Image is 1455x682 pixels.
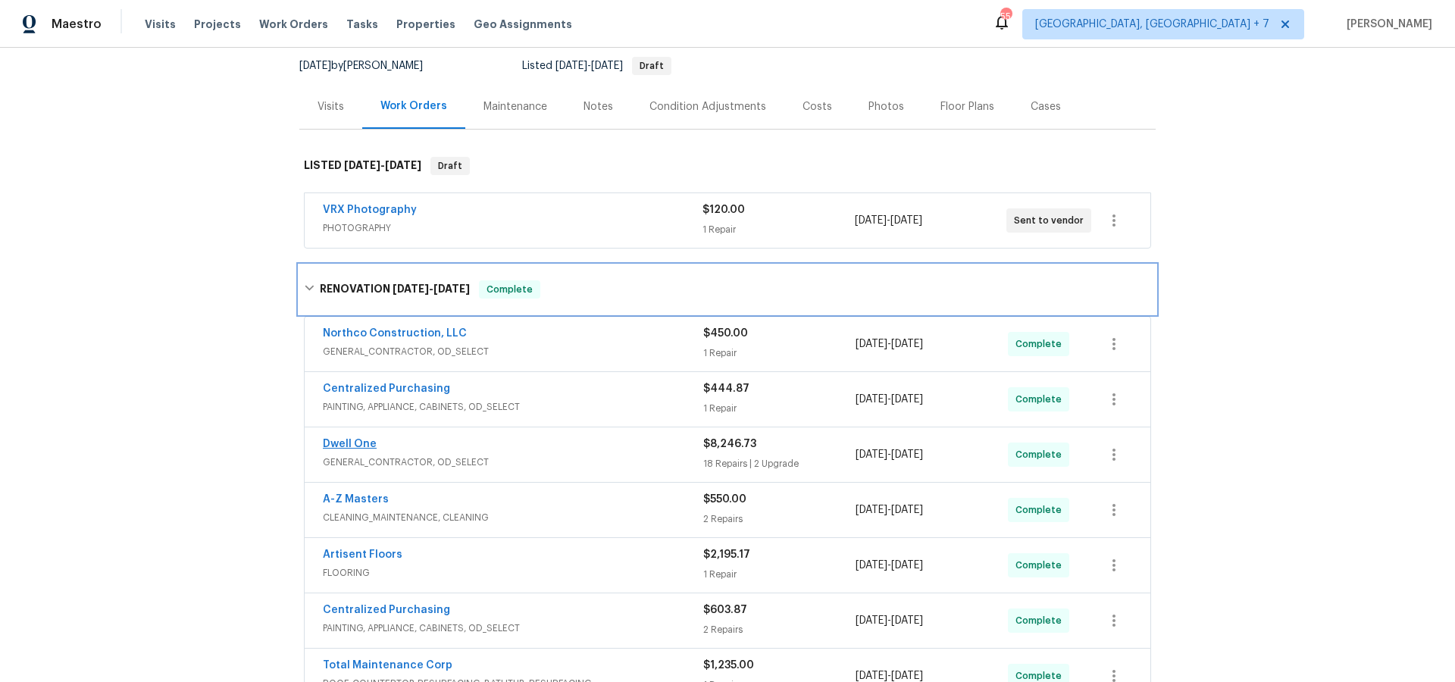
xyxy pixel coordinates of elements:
[703,660,754,671] span: $1,235.00
[856,449,887,460] span: [DATE]
[299,265,1156,314] div: RENOVATION [DATE]-[DATE]Complete
[856,613,923,628] span: -
[1341,17,1432,32] span: [PERSON_NAME]
[1000,9,1011,24] div: 55
[323,328,467,339] a: Northco Construction, LLC
[703,605,747,615] span: $603.87
[52,17,102,32] span: Maestro
[299,57,441,75] div: by [PERSON_NAME]
[299,142,1156,190] div: LISTED [DATE]-[DATE]Draft
[323,455,703,470] span: GENERAL_CONTRACTOR, OD_SELECT
[522,61,671,71] span: Listed
[323,549,402,560] a: Artisent Floors
[393,283,429,294] span: [DATE]
[856,339,887,349] span: [DATE]
[703,439,756,449] span: $8,246.73
[1015,502,1068,518] span: Complete
[304,157,421,175] h6: LISTED
[323,605,450,615] a: Centralized Purchasing
[891,505,923,515] span: [DATE]
[1015,392,1068,407] span: Complete
[703,346,856,361] div: 1 Repair
[323,439,377,449] a: Dwell One
[323,510,703,525] span: CLEANING_MAINTENANCE, CLEANING
[1035,17,1269,32] span: [GEOGRAPHIC_DATA], [GEOGRAPHIC_DATA] + 7
[320,280,470,299] h6: RENOVATION
[855,215,887,226] span: [DATE]
[393,283,470,294] span: -
[855,213,922,228] span: -
[703,456,856,471] div: 18 Repairs | 2 Upgrade
[856,671,887,681] span: [DATE]
[856,560,887,571] span: [DATE]
[344,160,421,170] span: -
[323,565,703,580] span: FLOORING
[483,99,547,114] div: Maintenance
[891,449,923,460] span: [DATE]
[703,383,749,394] span: $444.87
[856,336,923,352] span: -
[145,17,176,32] span: Visits
[323,221,702,236] span: PHOTOGRAPHY
[1014,213,1090,228] span: Sent to vendor
[856,615,887,626] span: [DATE]
[1015,558,1068,573] span: Complete
[194,17,241,32] span: Projects
[856,447,923,462] span: -
[432,158,468,174] span: Draft
[634,61,670,70] span: Draft
[702,222,854,237] div: 1 Repair
[1015,447,1068,462] span: Complete
[380,99,447,114] div: Work Orders
[323,660,452,671] a: Total Maintenance Corp
[344,160,380,170] span: [DATE]
[703,549,750,560] span: $2,195.17
[259,17,328,32] span: Work Orders
[1031,99,1061,114] div: Cases
[891,671,923,681] span: [DATE]
[803,99,832,114] div: Costs
[703,328,748,339] span: $450.00
[856,392,923,407] span: -
[474,17,572,32] span: Geo Assignments
[591,61,623,71] span: [DATE]
[396,17,455,32] span: Properties
[323,344,703,359] span: GENERAL_CONTRACTOR, OD_SELECT
[891,394,923,405] span: [DATE]
[385,160,421,170] span: [DATE]
[856,558,923,573] span: -
[703,567,856,582] div: 1 Repair
[649,99,766,114] div: Condition Adjustments
[1015,613,1068,628] span: Complete
[318,99,344,114] div: Visits
[1015,336,1068,352] span: Complete
[891,339,923,349] span: [DATE]
[323,205,417,215] a: VRX Photography
[323,399,703,415] span: PAINTING, APPLIANCE, CABINETS, OD_SELECT
[703,494,746,505] span: $550.00
[555,61,587,71] span: [DATE]
[346,19,378,30] span: Tasks
[856,394,887,405] span: [DATE]
[703,401,856,416] div: 1 Repair
[323,383,450,394] a: Centralized Purchasing
[891,615,923,626] span: [DATE]
[856,505,887,515] span: [DATE]
[890,215,922,226] span: [DATE]
[856,502,923,518] span: -
[323,621,703,636] span: PAINTING, APPLIANCE, CABINETS, OD_SELECT
[703,511,856,527] div: 2 Repairs
[940,99,994,114] div: Floor Plans
[433,283,470,294] span: [DATE]
[891,560,923,571] span: [DATE]
[702,205,745,215] span: $120.00
[868,99,904,114] div: Photos
[299,61,331,71] span: [DATE]
[480,282,539,297] span: Complete
[703,622,856,637] div: 2 Repairs
[555,61,623,71] span: -
[323,494,389,505] a: A-Z Masters
[584,99,613,114] div: Notes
